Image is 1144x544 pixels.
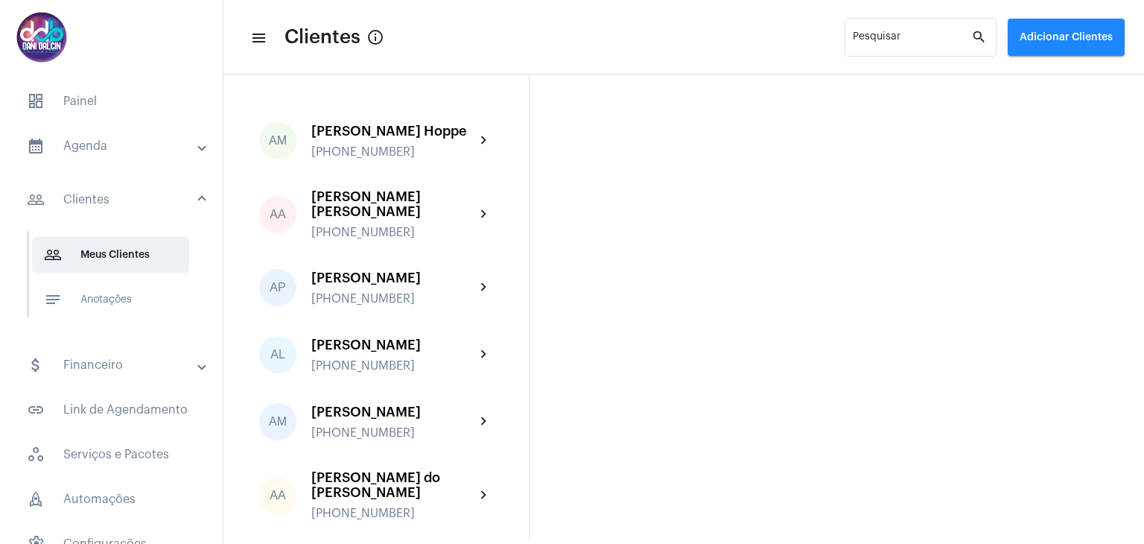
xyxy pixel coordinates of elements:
[285,25,360,49] span: Clientes
[311,338,475,352] div: [PERSON_NAME]
[15,83,208,119] span: Painel
[971,28,989,46] mat-icon: search
[9,176,223,224] mat-expansion-panel-header: sidenav iconClientes
[9,128,223,164] mat-expansion-panel-header: sidenav iconAgenda
[475,279,493,297] mat-icon: chevron_right
[475,206,493,224] mat-icon: chevron_right
[311,145,475,159] div: [PHONE_NUMBER]
[259,336,296,373] div: AL
[475,487,493,505] mat-icon: chevron_right
[27,401,45,419] mat-icon: sidenav icon
[311,124,475,139] div: [PERSON_NAME] Hoppe
[259,122,296,159] div: AM
[311,226,475,239] div: [PHONE_NUMBER]
[27,490,45,508] span: sidenav icon
[853,34,971,46] input: Pesquisar
[27,191,45,209] mat-icon: sidenav icon
[311,426,475,440] div: [PHONE_NUMBER]
[259,196,296,233] div: AA
[311,359,475,373] div: [PHONE_NUMBER]
[27,137,45,155] mat-icon: sidenav icon
[360,22,390,52] button: Button that displays a tooltip when focused or hovered over
[475,132,493,150] mat-icon: chevron_right
[250,29,265,47] mat-icon: sidenav icon
[27,356,199,374] mat-panel-title: Financeiro
[27,446,45,464] span: sidenav icon
[27,191,199,209] mat-panel-title: Clientes
[15,392,208,428] span: Link de Agendamento
[311,405,475,420] div: [PERSON_NAME]
[27,356,45,374] mat-icon: sidenav icon
[259,269,296,306] div: AP
[15,481,208,517] span: Automações
[1020,32,1113,42] span: Adicionar Clientes
[9,224,223,338] div: sidenav iconClientes
[32,237,189,273] span: Meus Clientes
[9,347,223,383] mat-expansion-panel-header: sidenav iconFinanceiro
[311,189,475,219] div: [PERSON_NAME] [PERSON_NAME]
[32,282,189,317] span: Anotações
[311,507,475,520] div: [PHONE_NUMBER]
[27,137,199,155] mat-panel-title: Agenda
[475,346,493,364] mat-icon: chevron_right
[44,246,62,264] mat-icon: sidenav icon
[366,28,384,46] mat-icon: Button that displays a tooltip when focused or hovered over
[12,7,71,67] img: 5016df74-caca-6049-816a-988d68c8aa82.png
[44,291,62,309] mat-icon: sidenav icon
[259,403,296,440] div: AM
[311,470,475,500] div: [PERSON_NAME] do [PERSON_NAME]
[1008,19,1125,56] button: Adicionar Clientes
[311,271,475,285] div: [PERSON_NAME]
[311,292,475,306] div: [PHONE_NUMBER]
[27,92,45,110] span: sidenav icon
[475,413,493,431] mat-icon: chevron_right
[15,437,208,472] span: Serviços e Pacotes
[259,477,296,514] div: AA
